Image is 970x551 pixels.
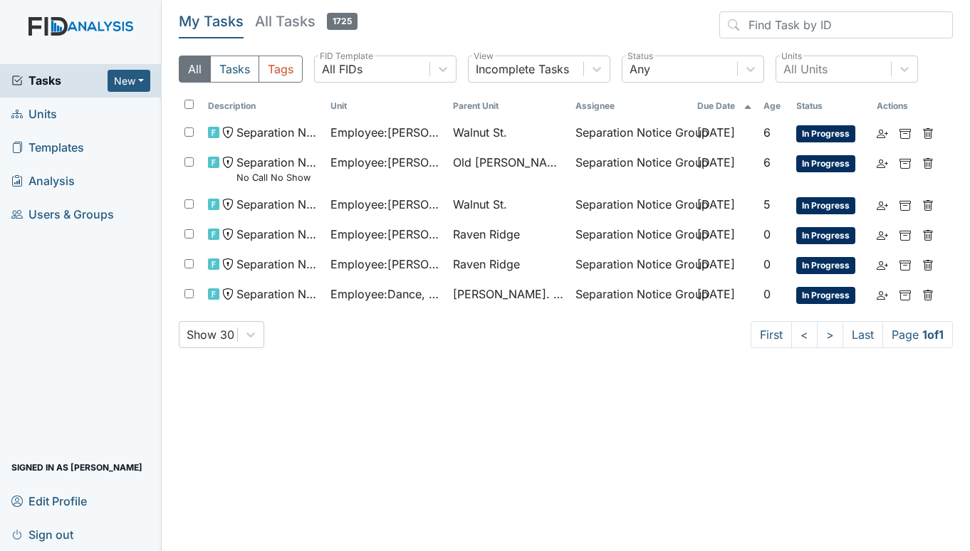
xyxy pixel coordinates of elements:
small: No Call No Show [236,171,319,184]
span: Raven Ridge [453,226,520,243]
span: 6 [763,155,771,169]
td: Separation Notice Group [570,190,692,220]
span: Employee : [PERSON_NAME][GEOGRAPHIC_DATA] [330,196,442,213]
a: Archive [899,124,911,141]
td: Separation Notice Group [570,148,692,190]
a: Delete [922,285,934,303]
span: [DATE] [697,197,735,211]
div: Any [630,61,650,78]
span: Sign out [11,523,73,545]
button: Tags [259,56,303,83]
span: 5 [763,197,771,211]
nav: task-pagination [751,321,953,348]
span: Old [PERSON_NAME]. [453,154,564,171]
a: < [791,321,818,348]
button: All [179,56,211,83]
span: Signed in as [PERSON_NAME] [11,456,142,478]
a: Archive [899,256,911,273]
span: Edit Profile [11,490,87,512]
span: Employee : [PERSON_NAME] [330,256,442,273]
span: In Progress [796,155,855,172]
span: Units [11,103,57,125]
span: Employee : Dance, Kammidy [330,285,442,303]
span: Separation Notice [236,124,319,141]
td: Separation Notice Group [570,118,692,148]
span: In Progress [796,227,855,244]
th: Toggle SortBy [202,94,325,118]
th: Actions [871,94,942,118]
span: Templates [11,137,84,159]
span: Users & Groups [11,204,114,226]
a: Archive [899,154,911,171]
div: Type filter [179,56,303,83]
th: Toggle SortBy [447,94,570,118]
button: New [108,70,150,92]
span: Walnut St. [453,196,507,213]
td: Separation Notice Group [570,220,692,250]
a: Delete [922,124,934,141]
a: Delete [922,154,934,171]
span: Separation Notice No Call No Show [236,154,319,184]
span: Analysis [11,170,75,192]
a: Archive [899,196,911,213]
span: [PERSON_NAME]. [GEOGRAPHIC_DATA] [453,285,564,303]
div: All Units [783,61,828,78]
span: Page [882,321,953,348]
th: Toggle SortBy [791,94,871,118]
h5: All Tasks [255,11,358,31]
a: Archive [899,285,911,303]
span: Separation Notice [236,226,319,243]
a: Tasks [11,72,108,89]
th: Assignee [570,94,692,118]
th: Toggle SortBy [692,94,758,118]
span: [DATE] [697,155,735,169]
span: 6 [763,125,771,140]
span: Employee : [PERSON_NAME] [330,154,442,171]
span: 0 [763,287,771,301]
a: Last [843,321,883,348]
th: Toggle SortBy [325,94,447,118]
span: Separation Notice [236,256,319,273]
strong: 1 of 1 [922,327,944,342]
a: Archive [899,226,911,243]
span: In Progress [796,287,855,304]
span: Separation Notice [236,285,319,303]
input: Toggle All Rows Selected [184,100,194,109]
span: 1725 [327,13,358,30]
div: All FIDs [322,61,363,78]
td: Separation Notice Group [570,250,692,280]
div: Show 30 [187,326,234,343]
span: In Progress [796,197,855,214]
div: Incomplete Tasks [476,61,569,78]
span: [DATE] [697,227,735,241]
h5: My Tasks [179,11,244,31]
span: Walnut St. [453,124,507,141]
td: Separation Notice Group [570,280,692,310]
a: > [817,321,843,348]
span: Raven Ridge [453,256,520,273]
span: Employee : [PERSON_NAME] [330,124,442,141]
span: Employee : [PERSON_NAME] [330,226,442,243]
span: [DATE] [697,125,735,140]
span: 0 [763,257,771,271]
a: First [751,321,792,348]
span: [DATE] [697,257,735,271]
span: In Progress [796,125,855,142]
a: Delete [922,226,934,243]
span: [DATE] [697,287,735,301]
th: Toggle SortBy [758,94,791,118]
span: Separation Notice [236,196,319,213]
span: 0 [763,227,771,241]
a: Delete [922,196,934,213]
a: Delete [922,256,934,273]
span: In Progress [796,257,855,274]
button: Tasks [210,56,259,83]
input: Find Task by ID [719,11,953,38]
